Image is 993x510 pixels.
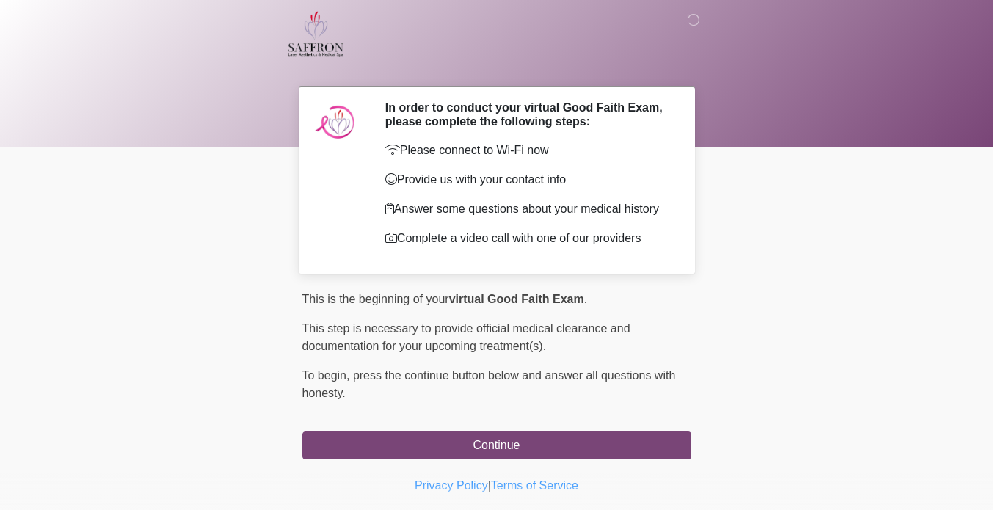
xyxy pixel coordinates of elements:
p: Complete a video call with one of our providers [385,230,669,247]
span: To begin, [302,369,353,382]
a: | [488,479,491,492]
a: Privacy Policy [415,479,488,492]
a: Terms of Service [491,479,578,492]
p: Provide us with your contact info [385,171,669,189]
span: This step is necessary to provide official medical clearance and documentation for your upcoming ... [302,322,630,352]
p: Please connect to Wi-Fi now [385,142,669,159]
img: Saffron Laser Aesthetics and Medical Spa Logo [288,11,345,57]
h2: In order to conduct your virtual Good Faith Exam, please complete the following steps: [385,101,669,128]
img: Agent Avatar [313,101,357,145]
strong: virtual Good Faith Exam [449,293,584,305]
span: . [584,293,587,305]
p: Answer some questions about your medical history [385,200,669,218]
span: This is the beginning of your [302,293,449,305]
button: Continue [302,431,691,459]
span: press the continue button below and answer all questions with honesty. [302,369,676,399]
